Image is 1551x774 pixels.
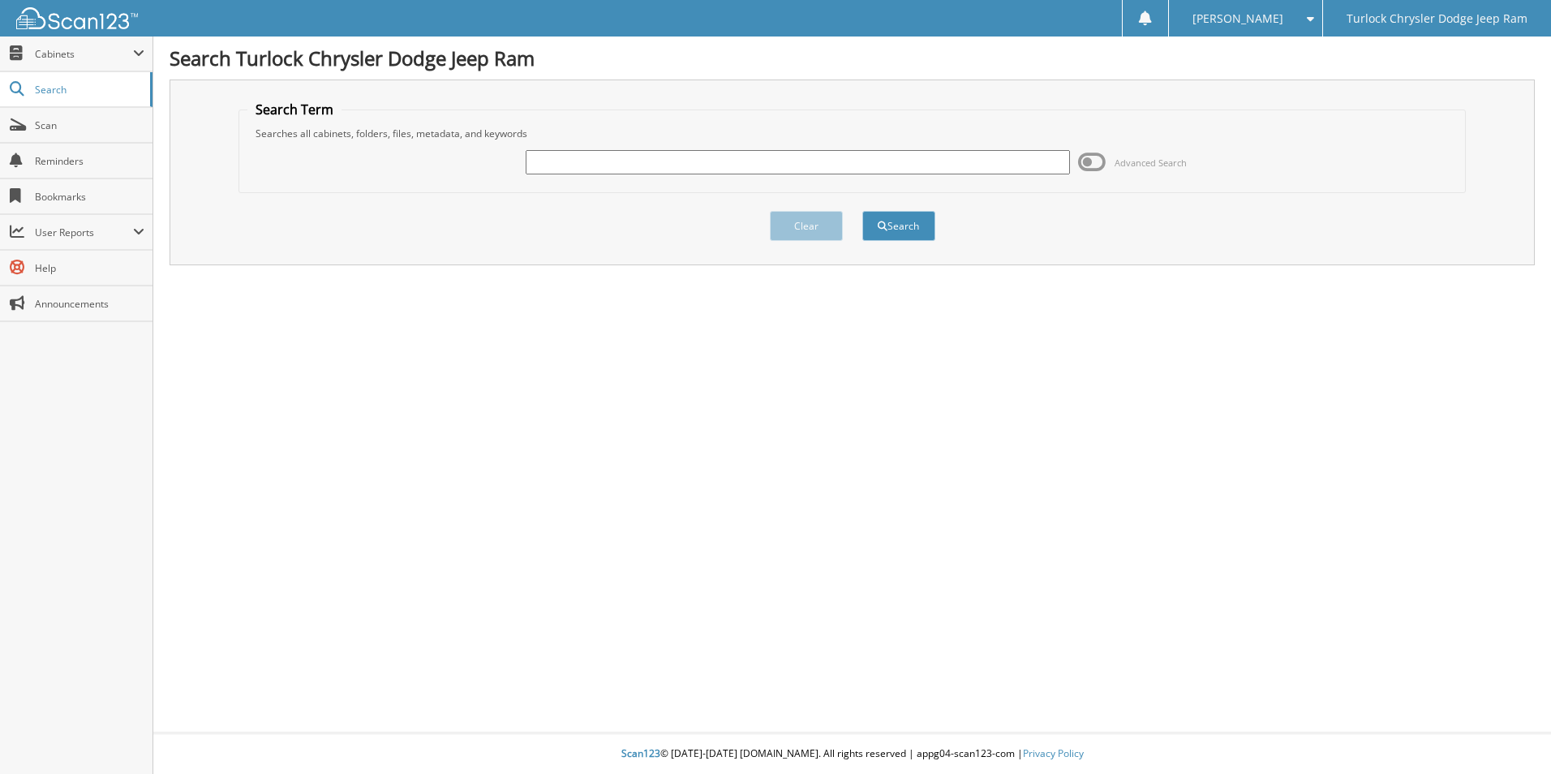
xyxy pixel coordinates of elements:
[35,83,142,97] span: Search
[170,45,1535,71] h1: Search Turlock Chrysler Dodge Jeep Ram
[153,734,1551,774] div: © [DATE]-[DATE] [DOMAIN_NAME]. All rights reserved | appg04-scan123-com |
[1115,157,1187,169] span: Advanced Search
[35,118,144,132] span: Scan
[247,101,342,118] legend: Search Term
[247,127,1457,140] div: Searches all cabinets, folders, files, metadata, and keywords
[1023,746,1084,760] a: Privacy Policy
[1347,14,1527,24] span: Turlock Chrysler Dodge Jeep Ram
[35,226,133,239] span: User Reports
[35,297,144,311] span: Announcements
[35,47,133,61] span: Cabinets
[621,746,660,760] span: Scan123
[770,211,843,241] button: Clear
[35,261,144,275] span: Help
[16,7,138,29] img: scan123-logo-white.svg
[1470,696,1551,774] iframe: Chat Widget
[1192,14,1283,24] span: [PERSON_NAME]
[862,211,935,241] button: Search
[35,190,144,204] span: Bookmarks
[35,154,144,168] span: Reminders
